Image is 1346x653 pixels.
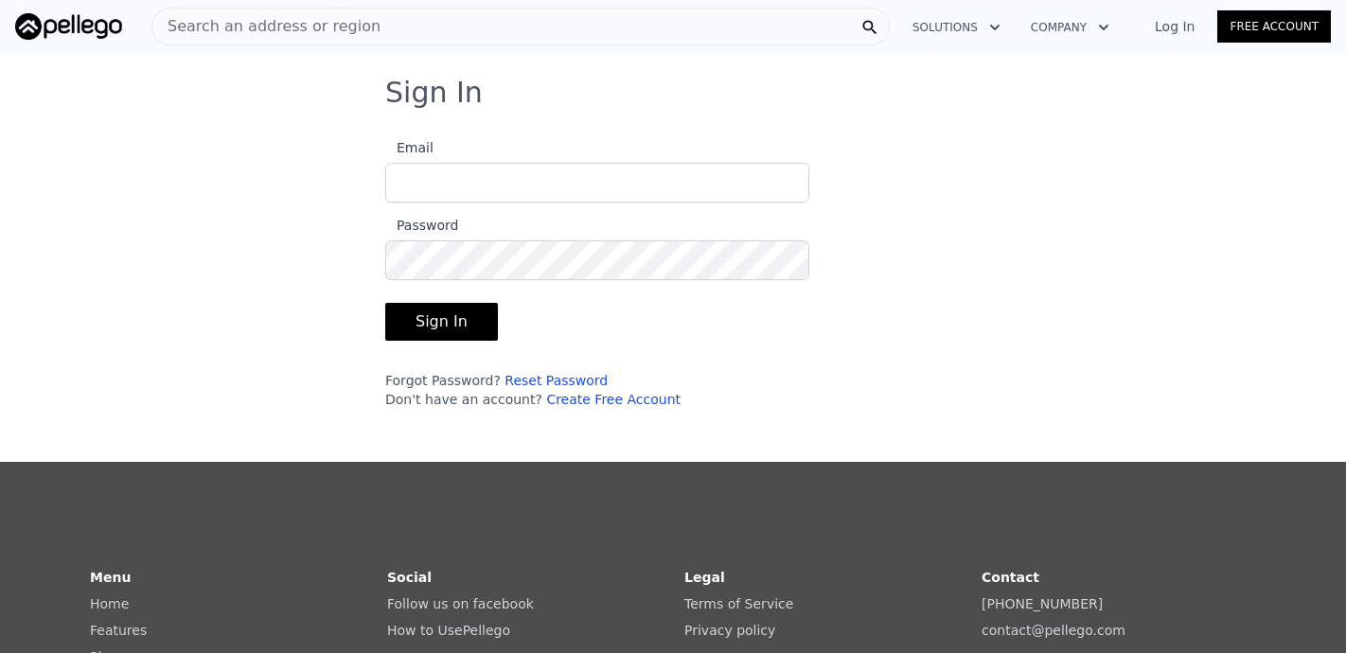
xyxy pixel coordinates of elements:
img: Pellego [15,13,122,40]
button: Company [1016,10,1125,44]
a: Reset Password [505,373,608,388]
a: Free Account [1217,10,1331,43]
a: contact@pellego.com [982,623,1125,638]
input: Email [385,163,809,203]
span: Search an address or region [152,15,381,38]
h3: Sign In [385,76,961,110]
input: Password [385,240,809,280]
a: [PHONE_NUMBER] [982,596,1103,611]
a: Features [90,623,147,638]
a: Home [90,596,129,611]
a: Log In [1132,17,1217,36]
strong: Legal [684,570,725,585]
a: Create Free Account [546,392,681,407]
span: Email [385,140,434,155]
a: Follow us on facebook [387,596,534,611]
strong: Menu [90,570,131,585]
a: Privacy policy [684,623,775,638]
a: How to UsePellego [387,623,510,638]
a: Terms of Service [684,596,793,611]
button: Sign In [385,303,498,341]
strong: Social [387,570,432,585]
button: Solutions [897,10,1016,44]
span: Password [385,218,458,233]
strong: Contact [982,570,1039,585]
div: Forgot Password? Don't have an account? [385,371,809,409]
